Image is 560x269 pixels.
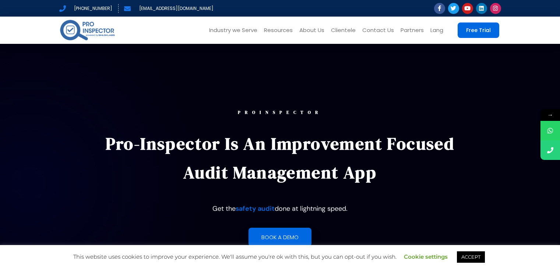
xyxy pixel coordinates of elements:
div: PROINSPECTOR [95,110,465,115]
a: Partners [397,17,427,44]
a: Contact Us [359,17,397,44]
a: [EMAIL_ADDRESS][DOMAIN_NAME] [124,4,214,13]
a: Book a demo [249,228,311,247]
span: → [540,109,560,121]
a: safety audit [236,204,275,213]
span: Free Trial [466,28,491,33]
a: Lang [427,17,447,44]
a: Free Trial [458,22,499,38]
a: Cookie settings [404,253,448,260]
span: This website uses cookies to improve your experience. We'll assume you're ok with this, but you c... [73,253,487,260]
span: [PHONE_NUMBER] [72,4,112,13]
p: Get the done at lightning speed. [95,202,465,215]
a: Resources [261,17,296,44]
a: About Us [296,17,328,44]
span: Book a demo [261,234,299,240]
span: [EMAIL_ADDRESS][DOMAIN_NAME] [137,4,214,13]
a: ACCEPT [457,251,485,263]
p: Pro-Inspector is an improvement focused audit management app [95,129,465,187]
a: Industry we Serve [206,17,261,44]
img: pro-inspector-logo [59,18,116,42]
nav: Menu [127,17,447,44]
a: Clientele [328,17,359,44]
